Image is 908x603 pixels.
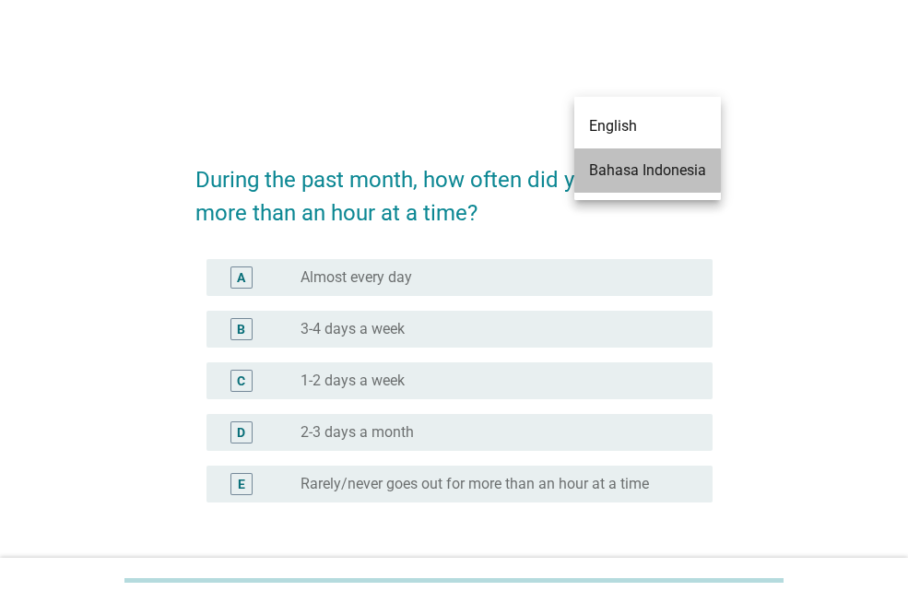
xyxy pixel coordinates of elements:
label: 2-3 days a month [301,423,414,442]
div: E [238,474,245,493]
h2: During the past month, how often did you go out for more than an hour at a time? [195,145,713,230]
div: English [589,115,706,137]
label: Almost every day [301,268,412,287]
label: 1-2 days a week [301,372,405,390]
div: A [237,267,245,287]
div: Bahasa Indonesia [589,160,706,182]
label: Rarely/never goes out for more than an hour at a time [301,475,649,493]
div: B [237,319,245,338]
label: 3-4 days a week [301,320,405,338]
div: D [237,422,245,442]
div: C [237,371,245,390]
